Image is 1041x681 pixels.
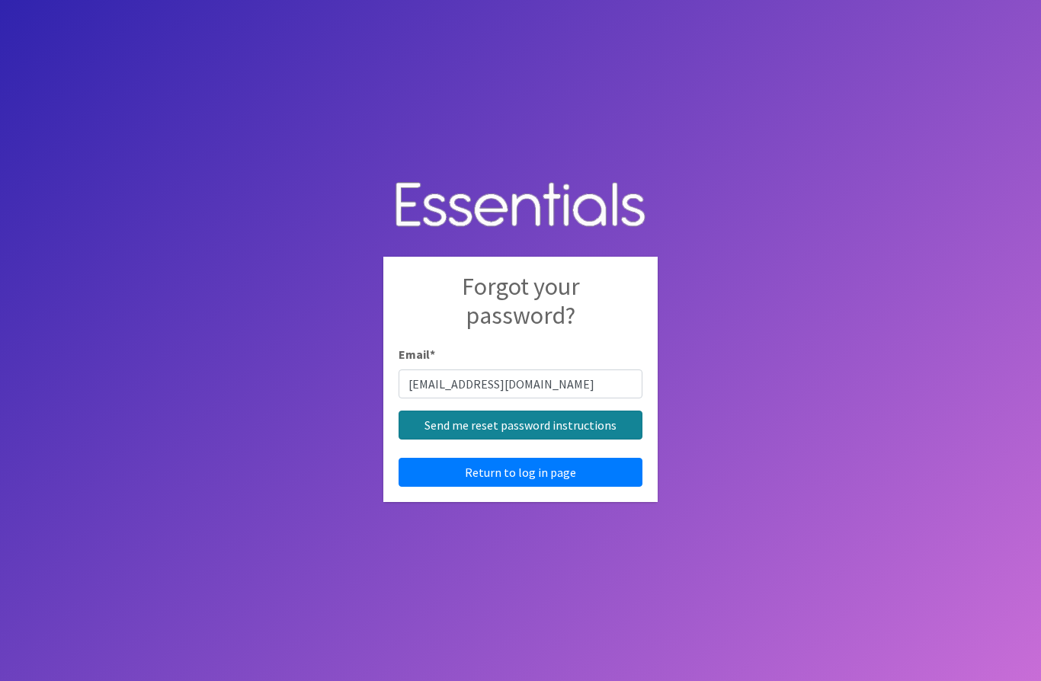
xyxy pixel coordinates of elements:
img: Human Essentials [383,167,658,245]
input: Send me reset password instructions [399,411,642,440]
abbr: required [430,347,435,362]
a: Return to log in page [399,458,642,487]
label: Email [399,345,435,363]
h2: Forgot your password? [399,272,642,346]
